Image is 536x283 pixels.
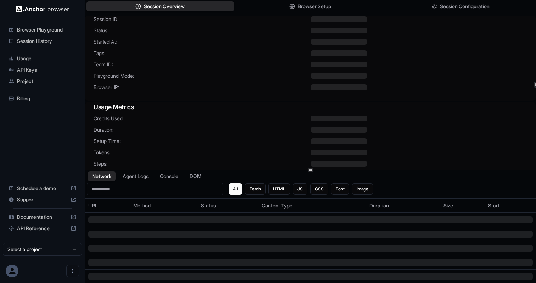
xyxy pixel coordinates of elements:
[17,95,76,102] span: Billing
[310,183,328,195] button: CSS
[16,6,69,12] img: Anchor Logo
[144,3,185,10] span: Session Overview
[6,223,79,234] div: API Reference
[88,171,116,181] button: Network
[94,38,311,45] span: Started At:
[94,84,311,91] span: Browser IP:
[94,16,311,23] span: Session ID:
[133,202,196,209] div: Method
[185,171,206,181] button: DOM
[94,102,527,112] h3: Usage Metrics
[17,78,76,85] span: Project
[94,61,311,68] span: Team ID:
[17,196,68,203] span: Support
[94,27,311,34] span: Status:
[17,66,76,73] span: API Keys
[17,26,76,33] span: Browser Playground
[6,76,79,87] div: Project
[17,38,76,45] span: Session History
[298,3,331,10] span: Browser Setup
[17,185,68,192] span: Schedule a demo
[66,265,79,277] button: Open menu
[6,183,79,194] div: Schedule a demo
[6,64,79,76] div: API Keys
[6,93,79,104] div: Billing
[94,149,311,156] span: Tokens:
[229,183,242,195] button: All
[6,194,79,205] div: Support
[17,55,76,62] span: Usage
[94,115,311,122] span: Credits Used:
[245,183,266,195] button: Fetch
[94,72,311,79] span: Playground Mode:
[331,183,349,195] button: Font
[94,138,311,145] span: Setup Time:
[262,202,363,209] div: Content Type
[6,35,79,47] div: Session History
[17,225,68,232] span: API Reference
[293,183,307,195] button: JS
[94,160,311,167] span: Steps:
[156,171,183,181] button: Console
[369,202,438,209] div: Duration
[443,202,483,209] div: Size
[6,24,79,35] div: Browser Playground
[6,211,79,223] div: Documentation
[88,202,128,209] div: URL
[488,202,533,209] div: Start
[268,183,290,195] button: HTML
[352,183,373,195] button: Image
[94,50,311,57] span: Tags:
[94,126,311,133] span: Duration:
[440,3,490,10] span: Session Configuration
[6,53,79,64] div: Usage
[17,213,68,221] span: Documentation
[201,202,256,209] div: Status
[118,171,153,181] button: Agent Logs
